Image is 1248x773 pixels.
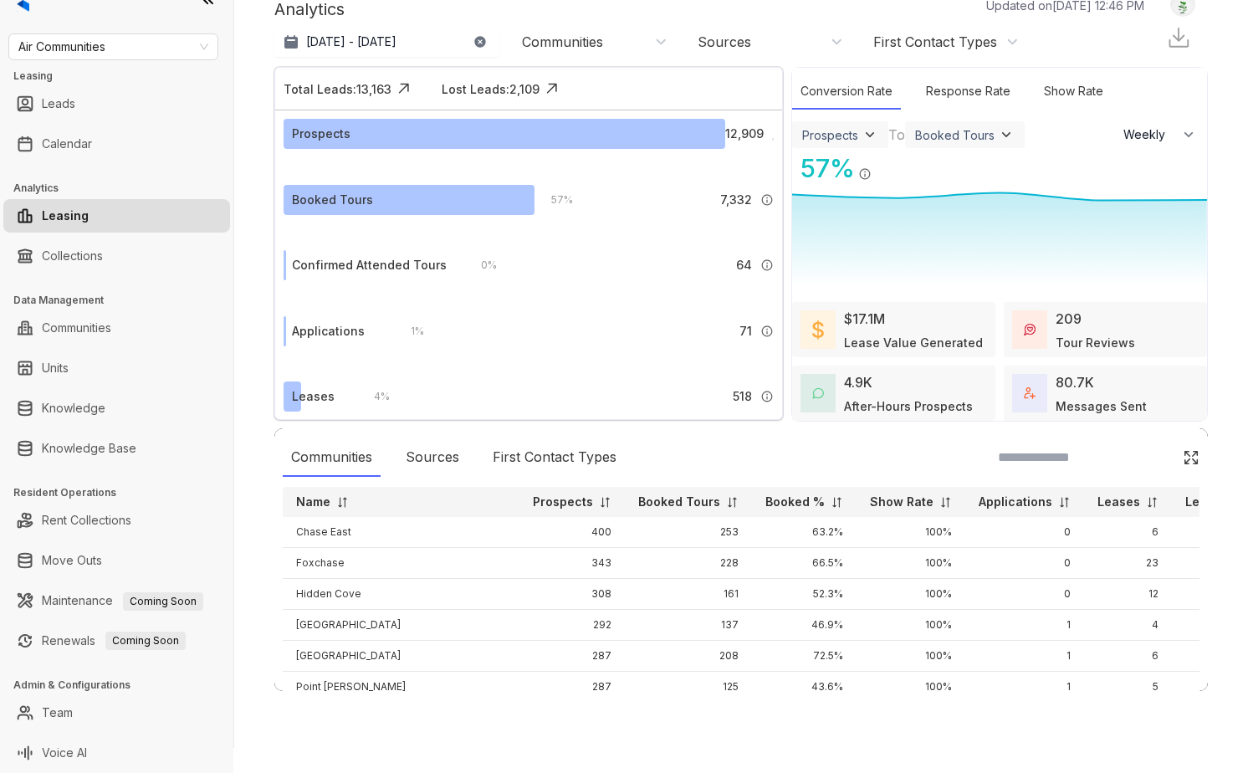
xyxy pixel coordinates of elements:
[519,672,625,703] td: 287
[42,392,105,425] a: Knowledge
[792,150,855,187] div: 57 %
[13,181,233,196] h3: Analytics
[752,610,857,641] td: 46.9%
[1146,496,1158,509] img: sorting
[752,548,857,579] td: 66.5%
[965,548,1084,579] td: 0
[1058,496,1071,509] img: sorting
[283,610,519,641] td: [GEOGRAPHIC_DATA]
[522,33,603,51] div: Communities
[857,548,965,579] td: 100%
[42,736,87,770] a: Voice AI
[442,80,540,98] div: Lost Leads: 2,109
[760,259,774,272] img: Info
[760,325,774,338] img: Info
[1024,324,1036,335] img: TourReviews
[292,256,447,274] div: Confirmed Attended Tours
[540,76,565,101] img: Click Icon
[292,125,350,143] div: Prospects
[42,432,136,465] a: Knowledge Base
[283,641,519,672] td: [GEOGRAPHIC_DATA]
[42,239,103,273] a: Collections
[998,126,1015,143] img: ViewFilterArrow
[979,494,1052,510] p: Applications
[283,672,519,703] td: Point [PERSON_NAME]
[42,504,131,537] a: Rent Collections
[336,496,349,509] img: sorting
[918,74,1019,110] div: Response Rate
[283,579,519,610] td: Hidden Cove
[1148,450,1162,464] img: SearchIcon
[3,199,230,233] li: Leasing
[857,517,965,548] td: 100%
[3,127,230,161] li: Calendar
[519,610,625,641] td: 292
[725,125,764,143] span: 12,909
[357,387,390,406] div: 4 %
[965,579,1084,610] td: 0
[3,504,230,537] li: Rent Collections
[534,191,573,209] div: 57 %
[625,672,752,703] td: 125
[1056,372,1094,392] div: 80.7K
[1056,397,1147,415] div: Messages Sent
[13,293,233,308] h3: Data Management
[18,34,208,59] span: Air Communities
[3,239,230,273] li: Collections
[965,610,1084,641] td: 1
[1084,548,1172,579] td: 23
[3,351,230,385] li: Units
[857,672,965,703] td: 100%
[105,632,186,650] span: Coming Soon
[42,311,111,345] a: Communities
[857,641,965,672] td: 100%
[1084,672,1172,703] td: 5
[42,696,73,729] a: Team
[296,494,330,510] p: Name
[772,138,775,141] img: Info
[533,494,593,510] p: Prospects
[844,309,885,329] div: $17.1M
[283,438,381,477] div: Communities
[857,610,965,641] td: 100%
[519,517,625,548] td: 400
[844,397,973,415] div: After-Hours Prospects
[792,74,901,110] div: Conversion Rate
[3,432,230,465] li: Knowledge Base
[760,193,774,207] img: Info
[870,494,933,510] p: Show Rate
[752,672,857,703] td: 43.6%
[625,517,752,548] td: 253
[752,579,857,610] td: 52.3%
[42,544,102,577] a: Move Outs
[872,152,897,177] img: Click Icon
[752,641,857,672] td: 72.5%
[1183,449,1199,466] img: Click Icon
[888,125,905,145] div: To
[42,624,186,658] a: RenewalsComing Soon
[1097,494,1140,510] p: Leases
[1185,494,1233,510] p: Lease%
[292,191,373,209] div: Booked Tours
[858,167,872,181] img: Info
[726,496,739,509] img: sorting
[484,438,625,477] div: First Contact Types
[3,544,230,577] li: Move Outs
[625,610,752,641] td: 137
[802,128,858,142] div: Prospects
[965,672,1084,703] td: 1
[1024,387,1036,399] img: TotalFum
[42,199,89,233] a: Leasing
[123,592,203,611] span: Coming Soon
[1084,610,1172,641] td: 4
[1056,309,1082,329] div: 209
[3,696,230,729] li: Team
[1113,120,1207,150] button: Weekly
[857,579,965,610] td: 100%
[13,485,233,500] h3: Resident Operations
[42,87,75,120] a: Leads
[1084,641,1172,672] td: 6
[42,351,69,385] a: Units
[3,584,230,617] li: Maintenance
[13,69,233,84] h3: Leasing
